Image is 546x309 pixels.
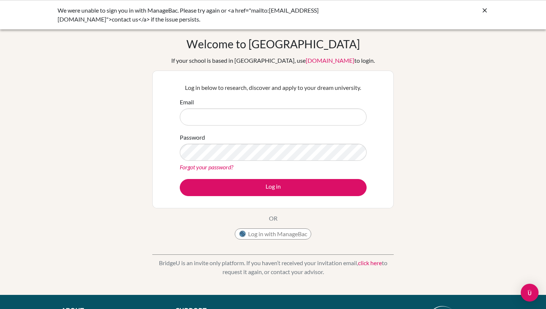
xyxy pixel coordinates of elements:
label: Email [180,98,194,107]
button: Log in with ManageBac [235,228,311,240]
label: Password [180,133,205,142]
a: [DOMAIN_NAME] [306,57,354,64]
div: Open Intercom Messenger [521,284,539,302]
p: BridgeU is an invite only platform. If you haven’t received your invitation email, to request it ... [152,258,394,276]
p: Log in below to research, discover and apply to your dream university. [180,83,367,92]
div: We were unable to sign you in with ManageBac. Please try again or <a href="mailto:[EMAIL_ADDRESS]... [58,6,377,24]
a: Forgot your password? [180,163,233,170]
p: OR [269,214,277,223]
div: If your school is based in [GEOGRAPHIC_DATA], use to login. [171,56,375,65]
a: click here [358,259,382,266]
button: Log in [180,179,367,196]
h1: Welcome to [GEOGRAPHIC_DATA] [186,37,360,51]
